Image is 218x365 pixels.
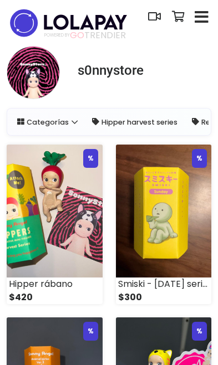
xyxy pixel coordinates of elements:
div: Hipper rábano [7,277,103,291]
div: % [192,322,207,341]
h1: s0nnystore [78,63,144,79]
a: % Hipper rábano $420 [7,145,103,304]
a: s0nnystore [69,63,144,79]
div: $420 [7,291,103,304]
div: Smiski - [DATE] series [116,277,212,291]
div: $300 [116,291,212,304]
div: % [192,149,207,168]
a: Hipper harvest series [87,113,182,131]
img: small_1756856889100.jpeg [7,145,103,277]
span: GO [70,29,84,42]
span: POWERED BY [44,32,70,38]
div: % [83,322,98,341]
img: small_1748475802689.jpeg [116,145,212,277]
img: logo [7,6,130,40]
a: % Smiski - [DATE] series $300 [116,145,212,304]
span: TRENDIER [44,30,126,40]
a: Categorías [12,113,83,131]
div: % [83,149,98,168]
